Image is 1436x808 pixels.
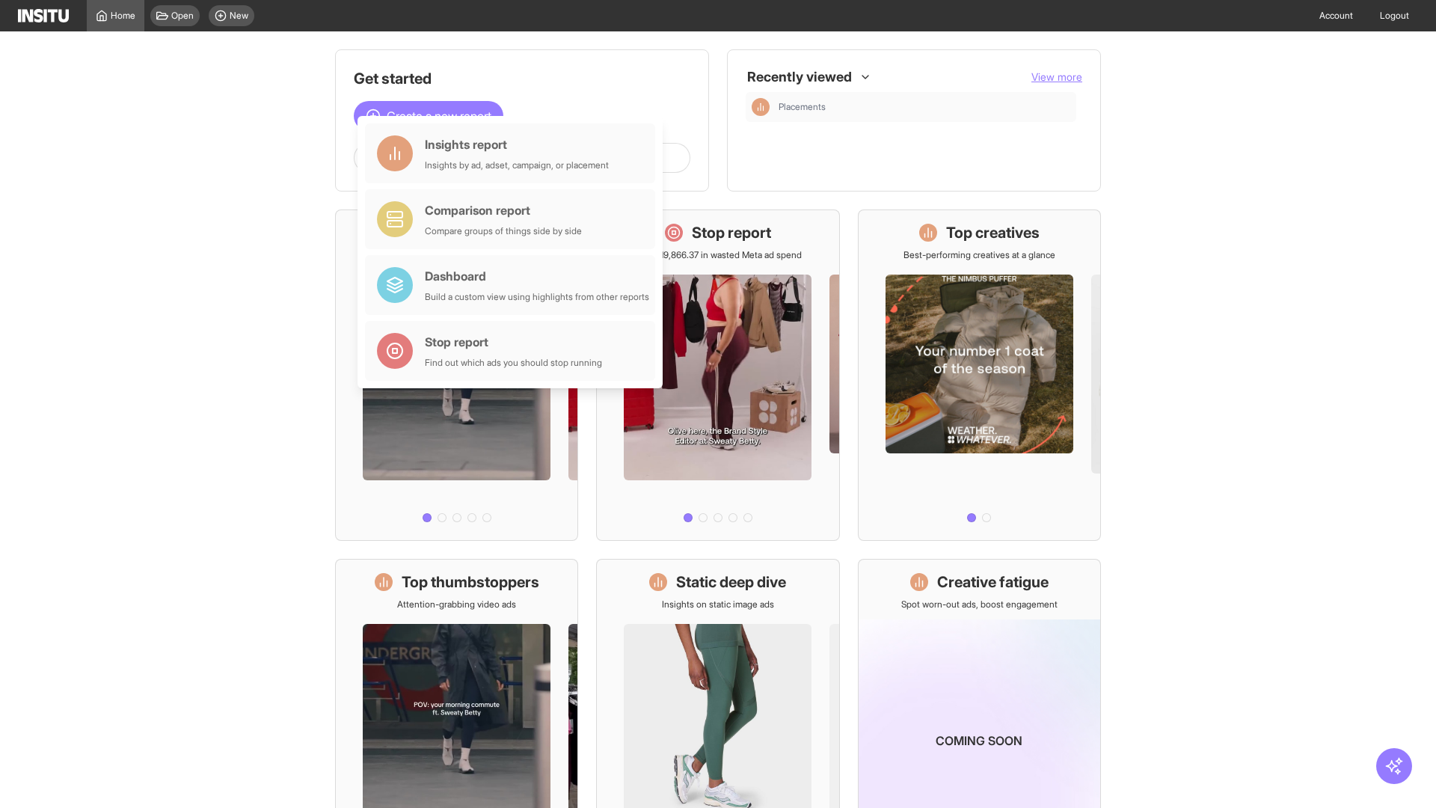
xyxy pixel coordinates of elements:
[596,209,839,541] a: Stop reportSave £19,866.37 in wasted Meta ad spend
[397,599,516,610] p: Attention-grabbing video ads
[425,333,602,351] div: Stop report
[354,68,690,89] h1: Get started
[425,225,582,237] div: Compare groups of things side by side
[111,10,135,22] span: Home
[946,222,1040,243] h1: Top creatives
[230,10,248,22] span: New
[425,201,582,219] div: Comparison report
[903,249,1055,261] p: Best-performing creatives at a glance
[354,101,503,131] button: Create a new report
[425,159,609,171] div: Insights by ad, adset, campaign, or placement
[425,291,649,303] div: Build a custom view using highlights from other reports
[1031,70,1082,85] button: View more
[633,249,802,261] p: Save £19,866.37 in wasted Meta ad spend
[779,101,1070,113] span: Placements
[171,10,194,22] span: Open
[425,357,602,369] div: Find out which ads you should stop running
[692,222,771,243] h1: Stop report
[402,572,539,593] h1: Top thumbstoppers
[662,599,774,610] p: Insights on static image ads
[676,572,786,593] h1: Static deep dive
[779,101,826,113] span: Placements
[752,98,770,116] div: Insights
[425,267,649,285] div: Dashboard
[387,107,491,125] span: Create a new report
[18,9,69,22] img: Logo
[335,209,578,541] a: What's live nowSee all active ads instantly
[425,135,609,153] div: Insights report
[1031,70,1082,83] span: View more
[858,209,1101,541] a: Top creativesBest-performing creatives at a glance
